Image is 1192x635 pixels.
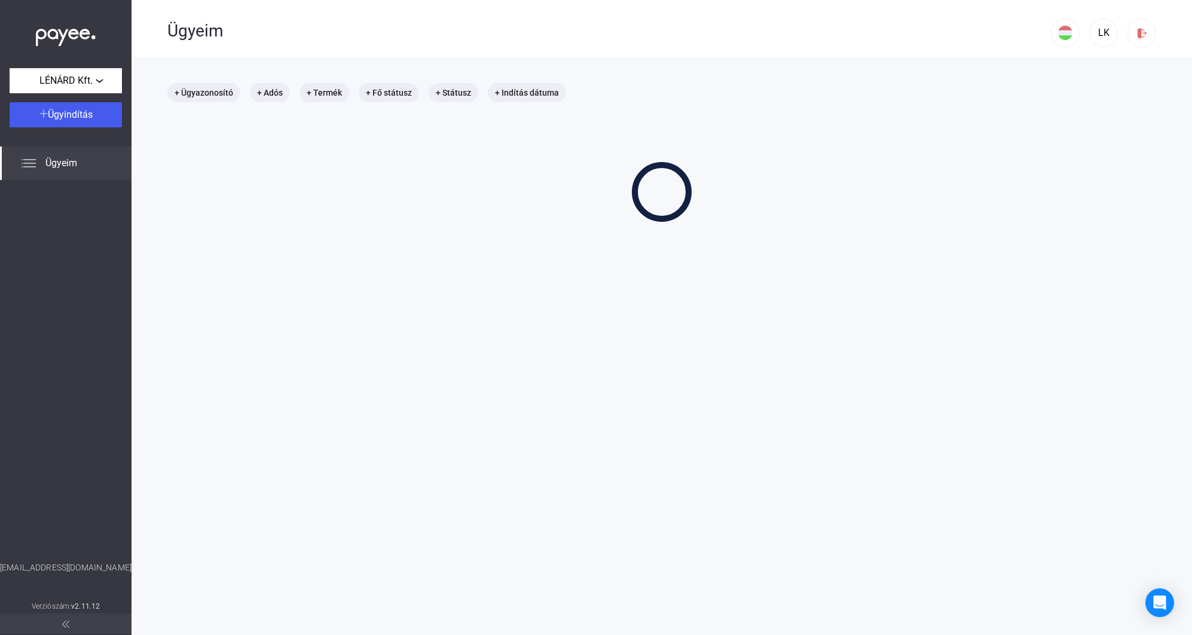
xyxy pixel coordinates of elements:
strong: v2.11.12 [71,602,100,610]
button: LK [1089,19,1118,47]
img: white-payee-white-dot.svg [36,22,96,47]
mat-chip: + Termék [299,83,349,102]
img: logout-red [1136,27,1148,39]
span: Ügyindítás [48,109,93,120]
div: Open Intercom Messenger [1145,588,1174,617]
div: LK [1093,26,1114,40]
div: Ügyeim [167,21,1051,41]
span: LÉNÁRD Kft. [39,74,93,88]
img: arrow-double-left-grey.svg [62,621,69,628]
mat-chip: + Fő státusz [359,83,419,102]
button: logout-red [1127,19,1156,47]
span: Ügyeim [45,156,77,170]
mat-chip: + Adós [250,83,290,102]
mat-chip: + Státusz [429,83,478,102]
img: list.svg [22,156,36,170]
button: HU [1051,19,1080,47]
button: Ügyindítás [10,102,122,127]
button: LÉNÁRD Kft. [10,68,122,93]
img: HU [1058,26,1072,40]
img: plus-white.svg [39,109,48,118]
mat-chip: + Indítás dátuma [488,83,566,102]
mat-chip: + Ügyazonosító [167,83,240,102]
